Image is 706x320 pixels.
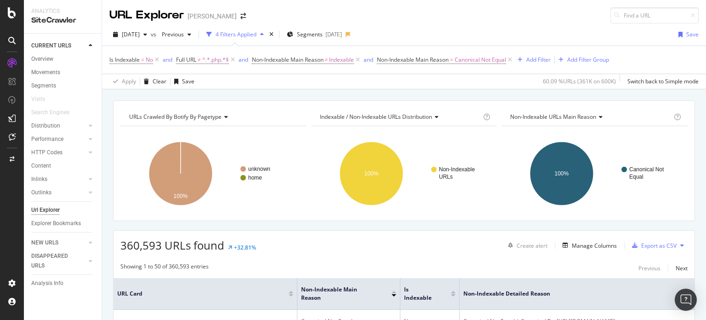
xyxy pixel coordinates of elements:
svg: A chart. [120,134,304,214]
span: Full URL [176,56,196,64]
div: +32.81% [234,244,256,251]
div: DISAPPEARED URLS [31,251,78,271]
div: Create alert [517,242,547,250]
a: Visits [31,94,54,104]
span: ^.*.php.*$ [202,53,229,66]
span: Previous [158,30,184,38]
button: Apply [109,74,136,89]
div: Switch back to Simple mode [627,77,699,85]
div: Export as CSV [641,242,677,250]
button: Segments[DATE] [283,27,346,42]
a: CURRENT URLS [31,41,86,51]
span: ≠ [198,56,201,64]
div: Visits [31,94,45,104]
text: 100% [174,193,188,199]
a: Overview [31,54,95,64]
text: Equal [629,174,643,180]
text: URLs [439,174,453,180]
div: arrow-right-arrow-left [240,13,246,19]
span: Non-Indexable Main Reason [377,56,449,64]
span: Non-Indexable URLs Main Reason [510,113,596,121]
button: Switch back to Simple mode [624,74,699,89]
button: Next [676,262,688,273]
div: and [364,56,373,64]
button: Export as CSV [628,238,677,253]
text: 100% [555,170,569,177]
button: and [239,55,248,64]
div: Showing 1 to 50 of 360,593 entries [120,262,209,273]
svg: A chart. [311,134,495,214]
div: Distribution [31,121,60,131]
span: Is Indexable [404,285,437,302]
span: = [450,56,453,64]
span: Indexable / Non-Indexable URLs distribution [320,113,432,121]
button: Save [171,74,194,89]
a: Inlinks [31,175,86,184]
span: vs [151,30,158,38]
a: Search Engines [31,108,79,117]
div: Next [676,264,688,272]
button: Previous [158,27,195,42]
svg: A chart. [501,134,685,214]
div: Overview [31,54,53,64]
span: Non-Indexable Main Reason [252,56,324,64]
div: 4 Filters Applied [216,30,256,38]
a: Url Explorer [31,205,95,215]
span: ≠ [325,56,328,64]
div: Outlinks [31,188,51,198]
text: home [248,175,262,181]
span: Is Indexable [109,56,140,64]
button: Clear [140,74,166,89]
h4: URLs Crawled By Botify By pagetype [127,110,298,124]
a: Content [31,161,95,171]
span: Indexable [329,53,354,66]
div: Segments [31,81,56,91]
div: CURRENT URLS [31,41,71,51]
span: Segments [297,30,323,38]
span: = [141,56,144,64]
div: Analytics [31,7,94,15]
button: Previous [638,262,660,273]
div: Open Intercom Messenger [675,289,697,311]
text: unknown [248,166,270,172]
div: Previous [638,264,660,272]
a: Segments [31,81,95,91]
div: Analysis Info [31,279,63,288]
input: Find a URL [610,7,699,23]
span: 360,593 URLs found [120,238,224,253]
span: Non-Indexable Detailed Reason [463,290,672,298]
div: Search Engines [31,108,69,117]
button: Add Filter [514,54,551,65]
text: 100% [364,170,378,177]
a: Performance [31,134,86,144]
a: Explorer Bookmarks [31,219,95,228]
span: Non-Indexable Main Reason [301,285,378,302]
div: 60.09 % URLs ( 361K on 600K ) [543,77,616,85]
button: Manage Columns [559,240,617,251]
a: Outlinks [31,188,86,198]
div: HTTP Codes [31,148,63,157]
button: Save [675,27,699,42]
div: and [239,56,248,64]
div: Apply [122,77,136,85]
div: URL Explorer [109,7,184,23]
button: [DATE] [109,27,151,42]
div: Explorer Bookmarks [31,219,81,228]
div: Save [686,30,699,38]
div: Performance [31,134,63,144]
a: Analysis Info [31,279,95,288]
a: Distribution [31,121,86,131]
span: Canonical Not Equal [455,53,506,66]
a: Movements [31,68,95,77]
a: DISAPPEARED URLS [31,251,86,271]
div: Manage Columns [572,242,617,250]
div: Movements [31,68,60,77]
div: NEW URLS [31,238,58,248]
div: SiteCrawler [31,15,94,26]
a: HTTP Codes [31,148,86,157]
div: [DATE] [325,30,342,38]
div: Inlinks [31,175,47,184]
button: Add Filter Group [555,54,609,65]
